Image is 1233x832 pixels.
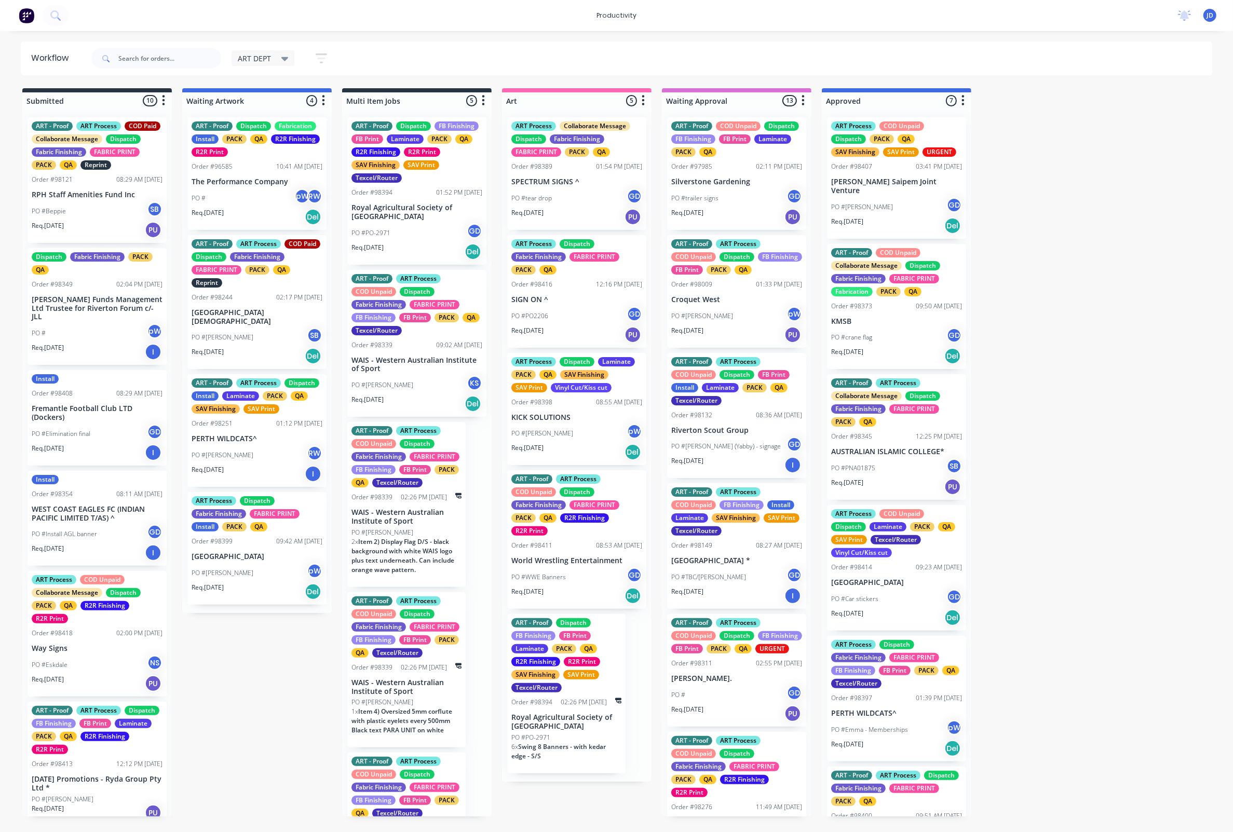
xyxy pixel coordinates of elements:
div: Del [944,217,961,234]
div: Order #98354 [32,489,73,499]
div: Order #98121 [32,175,73,184]
p: KICK SOLUTIONS [511,413,642,422]
p: PO #[PERSON_NAME] [671,311,733,321]
div: ART - ProofART ProcessCOD PaidDispatchFabric FinishingFABRIC PRINTPACKQAReprintOrder #9824402:17 ... [187,235,327,370]
p: Req. [DATE] [511,326,544,335]
div: FB Print [399,465,431,474]
div: GD [627,188,642,204]
div: QA [593,147,610,157]
div: COD Unpaid [879,121,924,131]
div: FB Finishing [758,252,802,262]
div: Collaborate Message [831,261,902,270]
div: Dispatch [236,121,271,131]
p: Riverton Scout Group [671,426,802,435]
p: PO #crane flag [831,333,872,342]
div: ART - Proof [351,426,392,435]
div: ART - Proof [671,121,712,131]
div: Order #98394 [351,188,392,197]
p: Req. [DATE] [351,395,384,404]
div: ART - ProofCOD UnpaidCollaborate MessageDispatchFabric FinishingFABRIC PRINTFabricationPACKQAOrde... [827,244,966,370]
div: COD Unpaid [671,252,716,262]
p: The Performance Company [192,178,322,186]
div: ART Process [236,378,281,388]
div: ART - ProofART ProcessCOD PaidCollaborate MessageDispatchFabric FinishingFABRIC PRINTPACKQAReprin... [28,117,167,243]
div: R2R Finishing [271,134,320,144]
div: PACK [831,417,856,427]
p: AUSTRALIAN ISLAMIC COLLEGE* [831,447,962,456]
div: Texcel/Router [671,396,722,405]
div: QA [699,147,716,157]
div: ART ProcessDispatchFabric FinishingFABRIC PRINTPACKQAOrder #9841612:16 PM [DATE]SIGN ON ^PO #PO22... [507,235,646,348]
div: Install [192,134,219,144]
p: PO #trailer signs [671,194,719,203]
p: PO #[PERSON_NAME] [351,380,413,390]
p: Req. [DATE] [671,208,703,217]
div: ART - Proof [192,378,233,388]
div: QA [539,370,557,379]
div: FABRIC PRINT [90,147,140,157]
div: Install [192,391,219,401]
div: Del [465,395,481,412]
div: PACK [671,147,696,157]
p: PO #[PERSON_NAME] (Yabby) - signage [671,442,781,451]
div: ART Process [511,239,556,249]
div: RW [307,445,322,461]
div: 08:55 AM [DATE] [596,398,642,407]
div: ART - Proof [831,248,872,257]
div: FB Print [758,370,790,379]
div: 02:04 PM [DATE] [116,280,162,289]
p: PO #PO-2971 [351,228,390,238]
div: Order #98345 [831,432,872,441]
div: ART - ProofART ProcessCOD UnpaidDispatchFB PrintInstallLaminatePACKQATexcel/RouterOrder #9813208:... [667,353,806,479]
div: Order #98398 [511,398,552,407]
div: 03:41 PM [DATE] [916,162,962,171]
div: QA [60,160,77,170]
div: pW [627,424,642,439]
p: PO #[PERSON_NAME] [192,333,253,342]
div: Dispatch [764,121,799,131]
p: PO #PNA01875 [831,463,875,473]
div: Laminate [754,134,791,144]
div: PACK [707,265,731,275]
div: ART - Proof [351,121,392,131]
div: Del [625,444,641,460]
div: Fabric Finishing [511,252,566,262]
div: QA [770,383,788,392]
div: PACK [128,252,153,262]
div: Texcel/Router [351,173,402,183]
div: QA [539,265,557,275]
div: QA [291,391,308,401]
div: KS [467,375,482,391]
div: ART - Proof [511,474,552,484]
div: Dispatch [192,252,226,262]
div: DispatchFabric FinishingPACKQAOrder #9834902:04 PM [DATE][PERSON_NAME] Funds Management Ltd Trust... [28,248,167,365]
div: Fabric Finishing [230,252,284,262]
div: 12:16 PM [DATE] [596,280,642,289]
p: SIGN ON ^ [511,295,642,304]
div: Order #98407 [831,162,872,171]
div: PACK [511,265,536,275]
div: PACK [245,265,269,275]
div: Dispatch [720,370,754,379]
div: Laminate [222,391,259,401]
div: Dispatch [560,357,594,366]
p: RPH Staff Amenities Fund Inc [32,190,162,199]
div: QA [904,287,922,296]
div: FABRIC PRINT [889,404,939,414]
div: Fabric Finishing [550,134,604,144]
div: COD Unpaid [511,487,556,497]
div: ART - ProofART ProcessCOD UnpaidDispatchFabric FinishingFABRIC PRINTPACKQAR2R FinishingR2R PrintO... [507,470,646,609]
div: ART - Proof [32,121,73,131]
div: SAV Print [403,160,439,170]
div: Laminate [702,383,739,392]
div: RW [307,188,322,204]
div: 02:17 PM [DATE] [276,293,322,302]
p: [PERSON_NAME] Funds Management Ltd Trustee for Riverton Forum c/- JLL [32,295,162,321]
div: GD [946,328,962,343]
div: SB [147,201,162,217]
div: Fabric Finishing [351,300,406,309]
div: FB Print [399,313,431,322]
div: 09:02 AM [DATE] [436,340,482,350]
div: PACK [876,287,901,296]
div: 08:36 AM [DATE] [756,411,802,420]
